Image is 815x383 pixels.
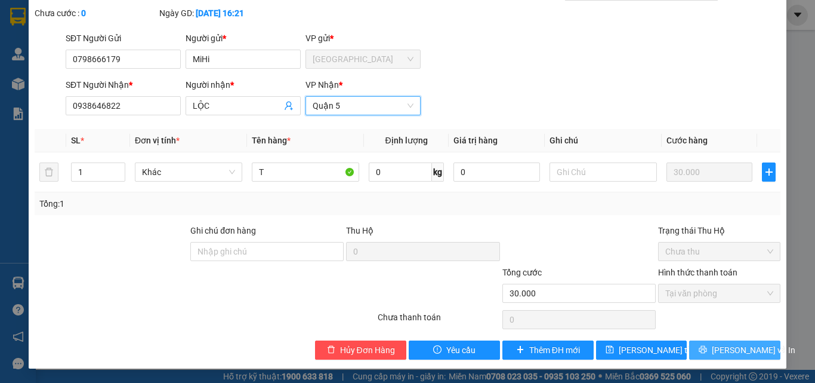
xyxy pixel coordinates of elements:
button: printer[PERSON_NAME] và In [689,341,780,360]
button: plus [762,163,776,182]
div: MiHi [10,37,131,51]
span: Khác [142,163,235,181]
div: [PERSON_NAME] [140,10,235,37]
span: Tại văn phòng [665,284,773,302]
div: Trạng thái Thu Hộ [658,224,780,237]
div: SĐT Người Nhận [66,78,181,91]
div: Người gửi [186,32,301,45]
div: VP gửi [305,32,421,45]
div: Tổng: 1 [39,197,316,210]
span: Chưa thu [665,243,773,261]
div: SĐT Người Gửi [66,32,181,45]
div: [GEOGRAPHIC_DATA] [10,10,131,37]
span: plus [762,167,775,177]
input: Ghi chú đơn hàng [190,242,344,261]
div: Chưa cước : [35,7,157,20]
span: Tổng cước [502,268,542,277]
span: Định lượng [385,136,427,145]
span: Thu Hộ [346,226,373,235]
span: [PERSON_NAME] thay đổi [619,344,714,357]
span: delete [327,345,335,355]
span: Đã thu : [9,76,45,89]
b: 0 [81,8,86,18]
label: Ghi chú đơn hàng [190,226,256,235]
div: 0938646822 [140,51,235,68]
b: [DATE] 16:21 [196,8,244,18]
span: [PERSON_NAME] và In [712,344,795,357]
span: Tên hàng [252,136,291,145]
span: Giá trị hàng [453,136,498,145]
div: 0798666179 [10,51,131,68]
div: Ngày GD: [159,7,282,20]
th: Ghi chú [545,129,662,152]
button: plusThêm ĐH mới [502,341,594,360]
input: VD: Bàn, Ghế [252,163,359,182]
span: Yêu cầu [446,344,476,357]
span: plus [516,345,524,355]
div: LỘC [140,37,235,51]
input: 0 [666,163,752,182]
label: Hình thức thanh toán [658,268,737,277]
span: Ninh Hòa [313,50,413,68]
span: kg [432,163,444,182]
input: Ghi Chú [549,163,657,182]
button: save[PERSON_NAME] thay đổi [596,341,687,360]
span: printer [699,345,707,355]
span: Hủy Đơn Hàng [340,344,395,357]
span: Thêm ĐH mới [529,344,580,357]
span: exclamation-circle [433,345,442,355]
span: Nhận: [140,10,168,23]
div: 30.000 [9,75,133,90]
span: Đơn vị tính [135,136,180,145]
div: Người nhận [186,78,301,91]
button: delete [39,163,58,182]
span: user-add [284,101,294,111]
span: SL [71,136,81,145]
button: exclamation-circleYêu cầu [409,341,500,360]
span: Cước hàng [666,136,708,145]
span: VP Nhận [305,80,339,90]
span: Gửi: [10,10,29,23]
span: Quận 5 [313,97,413,115]
button: deleteHủy Đơn Hàng [315,341,406,360]
div: Chưa thanh toán [376,311,501,332]
span: save [606,345,614,355]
